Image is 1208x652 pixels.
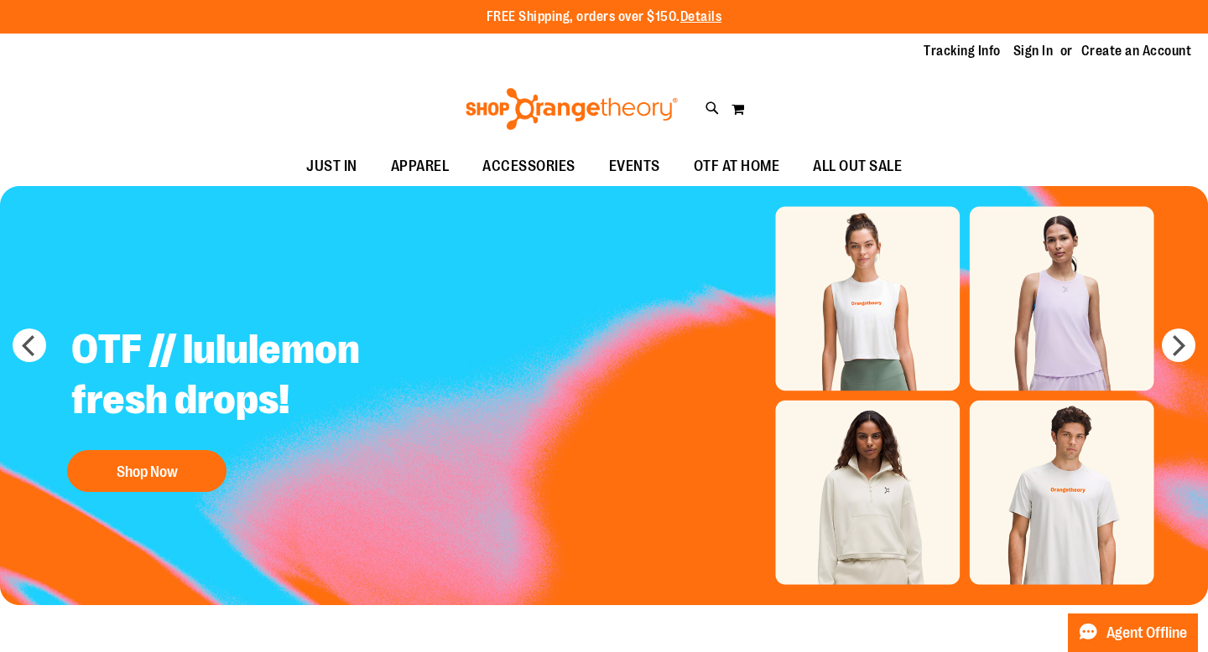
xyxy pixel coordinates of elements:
a: Tracking Info [924,42,1001,60]
button: next [1162,329,1195,362]
a: OTF // lululemon fresh drops! Shop Now [59,312,476,500]
a: Details [680,9,722,24]
span: ACCESSORIES [482,147,575,185]
span: ALL OUT SALE [813,147,902,185]
h2: OTF // lululemon fresh drops! [59,312,476,442]
span: OTF AT HOME [694,147,780,185]
button: prev [13,329,46,362]
img: Shop Orangetheory [463,88,680,130]
a: Sign In [1013,42,1054,60]
p: FREE Shipping, orders over $150. [487,8,722,27]
span: Agent Offline [1106,625,1187,641]
span: APPAREL [391,147,450,185]
a: Create an Account [1081,42,1192,60]
span: JUST IN [306,147,357,185]
button: Agent Offline [1068,613,1198,652]
span: EVENTS [609,147,660,185]
button: Shop Now [67,450,226,492]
